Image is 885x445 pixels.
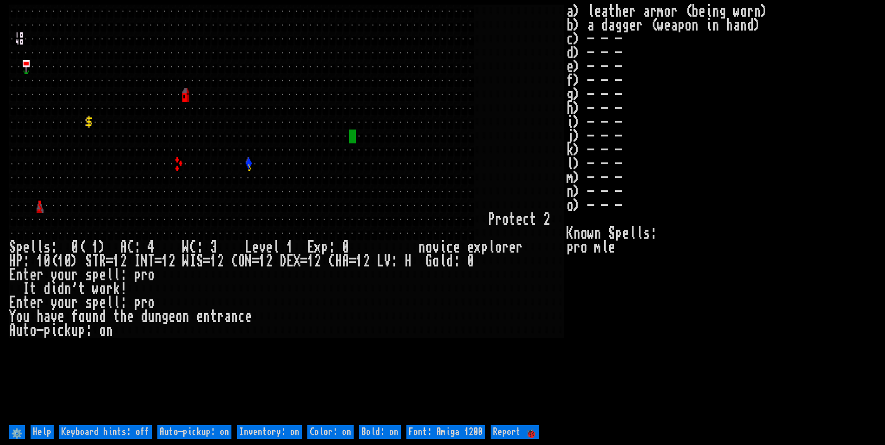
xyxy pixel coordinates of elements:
[523,213,530,227] div: c
[134,296,141,310] div: p
[120,254,127,268] div: 2
[280,254,287,268] div: D
[300,254,307,268] div: =
[516,213,523,227] div: e
[50,296,57,310] div: y
[252,241,259,254] div: e
[134,268,141,282] div: p
[57,282,64,296] div: d
[175,310,182,324] div: o
[273,241,280,254] div: l
[238,310,245,324] div: c
[453,241,460,254] div: e
[50,241,57,254] div: :
[189,254,196,268] div: I
[30,268,37,282] div: e
[127,310,134,324] div: e
[502,213,509,227] div: o
[37,324,44,338] div: -
[113,282,120,296] div: k
[432,254,439,268] div: o
[92,268,99,282] div: p
[92,310,99,324] div: n
[543,213,550,227] div: 2
[203,254,210,268] div: =
[446,254,453,268] div: d
[359,425,401,439] input: Bold: on
[162,254,168,268] div: 1
[50,324,57,338] div: i
[31,425,54,439] input: Help
[141,296,148,310] div: r
[314,254,321,268] div: 2
[384,254,391,268] div: V
[231,254,238,268] div: C
[259,241,266,254] div: v
[78,310,85,324] div: o
[488,241,495,254] div: l
[120,268,127,282] div: :
[196,241,203,254] div: :
[321,241,328,254] div: p
[16,324,23,338] div: u
[113,296,120,310] div: l
[120,282,127,296] div: !
[439,241,446,254] div: i
[92,241,99,254] div: 1
[127,241,134,254] div: C
[349,254,356,268] div: =
[64,268,71,282] div: u
[217,254,224,268] div: 2
[245,254,252,268] div: N
[307,254,314,268] div: 1
[85,324,92,338] div: :
[120,310,127,324] div: h
[50,254,57,268] div: (
[106,268,113,282] div: l
[293,254,300,268] div: X
[328,241,335,254] div: :
[148,296,155,310] div: o
[23,268,30,282] div: t
[71,254,78,268] div: )
[182,310,189,324] div: n
[516,241,523,254] div: r
[259,254,266,268] div: 1
[141,268,148,282] div: r
[106,254,113,268] div: =
[9,254,16,268] div: H
[342,241,349,254] div: 0
[85,296,92,310] div: s
[9,268,16,282] div: E
[71,282,78,296] div: '
[418,241,425,254] div: n
[50,282,57,296] div: i
[71,268,78,282] div: r
[30,282,37,296] div: t
[64,282,71,296] div: n
[155,254,162,268] div: =
[30,324,37,338] div: o
[99,324,106,338] div: o
[168,254,175,268] div: 2
[50,268,57,282] div: y
[495,241,502,254] div: o
[99,282,106,296] div: o
[328,254,335,268] div: C
[474,241,481,254] div: x
[71,310,78,324] div: f
[9,324,16,338] div: A
[23,324,30,338] div: t
[252,254,259,268] div: =
[57,268,64,282] div: o
[99,254,106,268] div: R
[106,324,113,338] div: n
[141,254,148,268] div: N
[467,254,474,268] div: 0
[335,254,342,268] div: H
[99,241,106,254] div: )
[50,310,57,324] div: v
[148,241,155,254] div: 4
[157,425,231,439] input: Auto-pickup: on
[23,241,30,254] div: e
